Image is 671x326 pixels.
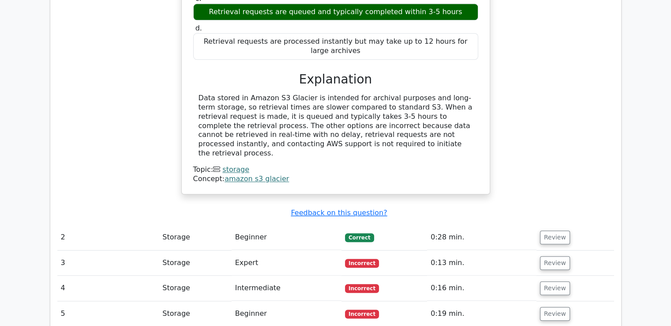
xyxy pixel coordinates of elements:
[232,276,341,301] td: Intermediate
[232,225,341,250] td: Beginner
[540,231,570,244] button: Review
[232,250,341,276] td: Expert
[345,233,374,242] span: Correct
[193,33,478,60] div: Retrieval requests are processed instantly but may take up to 12 hours for large archives
[193,4,478,21] div: Retrieval requests are queued and typically completed within 3-5 hours
[195,24,202,32] span: d.
[159,276,231,301] td: Storage
[345,310,379,318] span: Incorrect
[57,250,159,276] td: 3
[193,174,478,184] div: Concept:
[222,165,249,174] a: storage
[427,250,536,276] td: 0:13 min.
[199,72,473,87] h3: Explanation
[540,256,570,270] button: Review
[225,174,289,183] a: amazon s3 glacier
[193,165,478,174] div: Topic:
[159,225,231,250] td: Storage
[57,276,159,301] td: 4
[427,225,536,250] td: 0:28 min.
[427,276,536,301] td: 0:16 min.
[345,284,379,293] span: Incorrect
[159,250,231,276] td: Storage
[540,281,570,295] button: Review
[199,94,473,158] div: Data stored in Amazon S3 Glacier is intended for archival purposes and long-term storage, so retr...
[345,259,379,268] span: Incorrect
[291,208,387,217] a: Feedback on this question?
[57,225,159,250] td: 2
[540,307,570,321] button: Review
